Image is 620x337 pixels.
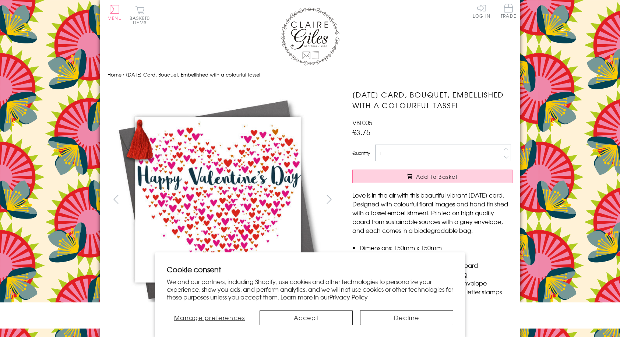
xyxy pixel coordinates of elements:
span: £3.75 [352,127,370,137]
button: Basket0 items [130,6,150,25]
a: Trade [501,4,516,19]
img: Claire Giles Greetings Cards [281,7,339,65]
span: VBL005 [352,118,372,127]
button: next [321,191,338,207]
img: Valentine's Day Card, Bouquet, Embellished with a colourful tassel [338,89,559,310]
button: Menu [108,5,122,20]
a: Log In [473,4,490,18]
button: Add to Basket [352,170,512,183]
span: 0 items [133,15,150,26]
li: Dimensions: 150mm x 150mm [360,243,512,252]
button: Accept [260,310,353,325]
a: Privacy Policy [330,292,368,301]
button: Manage preferences [167,310,252,325]
h2: Cookie consent [167,264,453,274]
span: Menu [108,15,122,21]
span: › [123,71,124,78]
span: [DATE] Card, Bouquet, Embellished with a colourful tassel [126,71,260,78]
span: Add to Basket [416,173,458,180]
h1: [DATE] Card, Bouquet, Embellished with a colourful tassel [352,89,512,111]
span: Trade [501,4,516,18]
p: We and our partners, including Shopify, use cookies and other technologies to personalize your ex... [167,278,453,301]
a: Home [108,71,121,78]
img: Valentine's Day Card, Bouquet, Embellished with a colourful tassel [108,89,328,310]
span: Manage preferences [174,313,245,322]
nav: breadcrumbs [108,67,512,82]
button: prev [108,191,124,207]
label: Quantity [352,150,370,156]
button: Decline [360,310,453,325]
p: Love is in the air with this beautiful vibrant [DATE] card. Designed with colourful floral images... [352,191,512,235]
